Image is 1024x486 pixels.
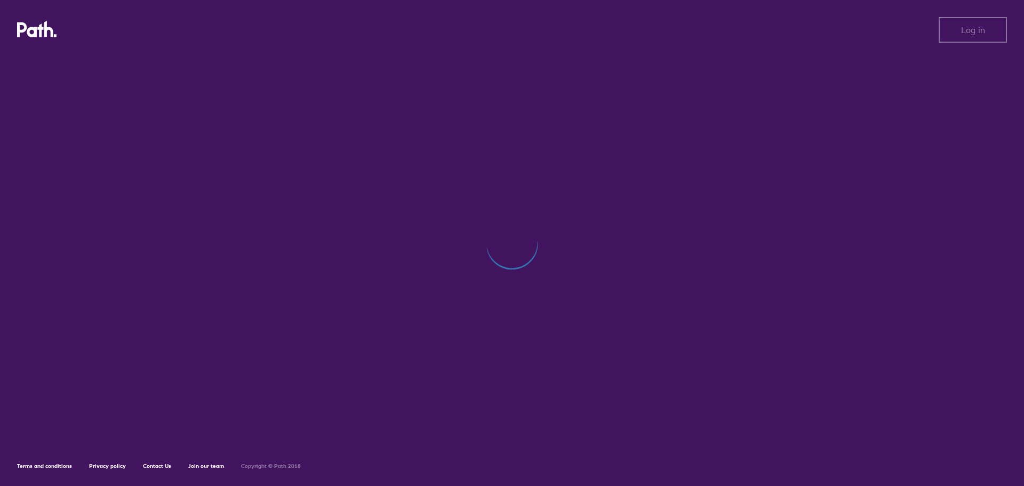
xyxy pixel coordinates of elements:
[939,17,1007,43] button: Log in
[143,463,171,469] a: Contact Us
[188,463,224,469] a: Join our team
[961,25,985,35] span: Log in
[89,463,126,469] a: Privacy policy
[241,463,301,469] h6: Copyright © Path 2018
[17,463,72,469] a: Terms and conditions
